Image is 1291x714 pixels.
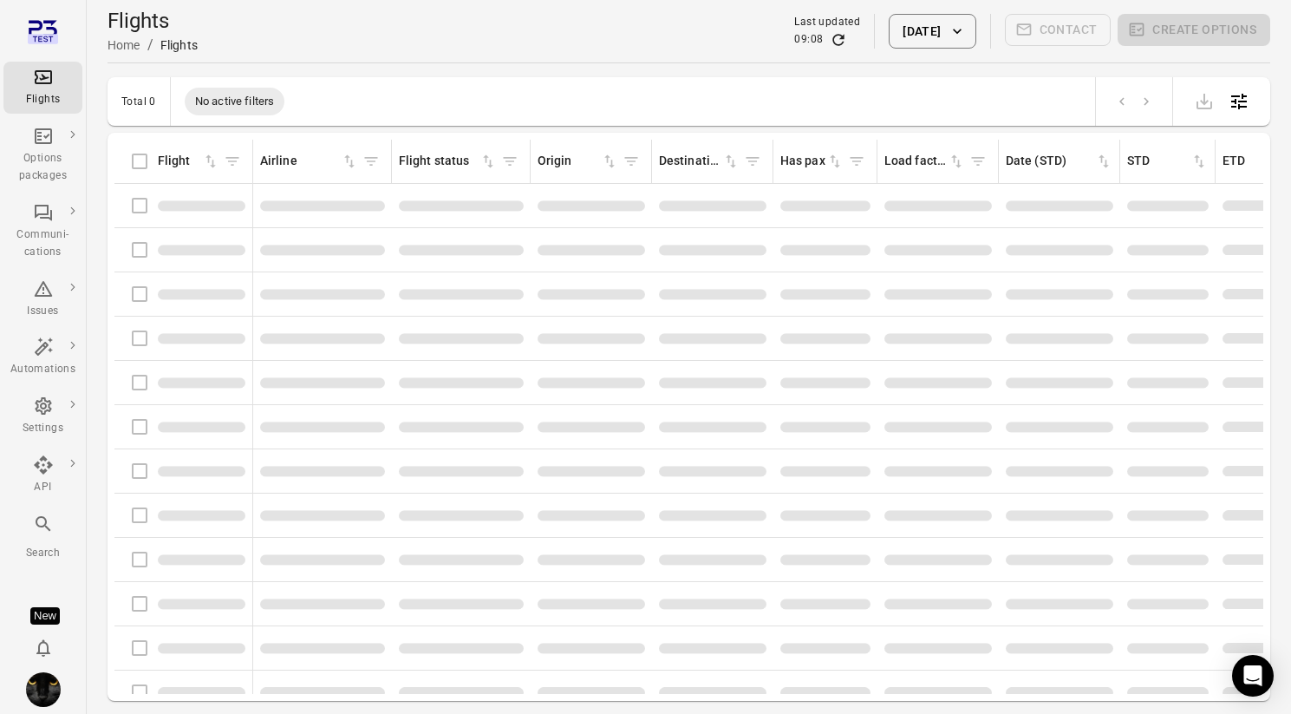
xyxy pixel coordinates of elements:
a: Home [108,38,140,52]
a: API [3,449,82,501]
div: Options packages [10,150,75,185]
div: Settings [10,420,75,437]
a: Flights [3,62,82,114]
div: API [10,479,75,496]
span: Filter by flight status [497,148,523,174]
div: Sort by STD in ascending order [1127,152,1208,171]
a: Communi-cations [3,197,82,266]
a: Options packages [3,121,82,190]
div: Tooltip anchor [30,607,60,625]
button: Open table configuration [1222,84,1256,119]
div: Sort by flight status in ascending order [399,152,497,171]
span: Filter by flight [219,148,245,174]
span: Filter by has pax [844,148,870,174]
img: images [26,672,61,707]
div: Open Intercom Messenger [1232,655,1274,697]
a: Automations [3,331,82,383]
span: Filter by origin [618,148,644,174]
div: Communi-cations [10,226,75,261]
span: Please make a selection to create communications [1005,14,1112,49]
button: Refresh data [830,31,847,49]
span: Filter by load factor [965,148,991,174]
a: Settings [3,390,82,442]
li: / [147,35,153,56]
span: Filter by airline [358,148,384,174]
div: 09:08 [794,31,823,49]
div: Search [10,545,75,562]
div: Sort by flight in ascending order [158,152,219,171]
div: Sort by origin in ascending order [538,152,618,171]
span: Filter by destination [740,148,766,174]
a: Issues [3,273,82,325]
button: [DATE] [889,14,975,49]
button: Notifications [26,631,61,665]
div: Flights [160,36,198,54]
nav: pagination navigation [1110,90,1158,113]
div: Sort by date (STD) in ascending order [1006,152,1112,171]
div: Last updated [794,14,860,31]
button: Iris [19,665,68,714]
span: No active filters [185,93,285,110]
span: Please make a selection to export [1187,92,1222,108]
nav: Breadcrumbs [108,35,198,56]
div: Issues [10,303,75,320]
button: Search [3,508,82,567]
h1: Flights [108,7,198,35]
span: Please make a selection to create an option package [1118,14,1270,49]
div: Sort by load factor in ascending order [884,152,965,171]
div: Sort by airline in ascending order [260,152,358,171]
div: Total 0 [121,95,156,108]
div: Sort by has pax in ascending order [780,152,844,171]
div: Flights [10,91,75,108]
div: Automations [10,361,75,378]
div: Sort by destination in ascending order [659,152,740,171]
